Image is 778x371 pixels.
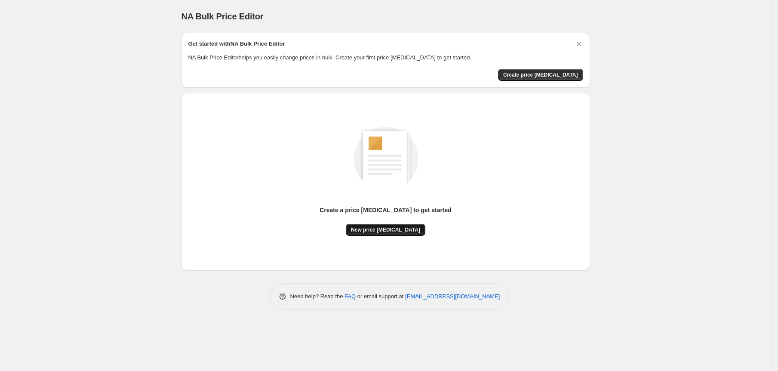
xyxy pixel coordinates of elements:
[344,293,356,300] a: FAQ
[351,226,420,233] span: New price [MEDICAL_DATA]
[346,224,425,236] button: New price [MEDICAL_DATA]
[188,40,285,48] h2: Get started with NA Bulk Price Editor
[356,293,405,300] span: or email support at
[290,293,345,300] span: Need help? Read the
[188,53,583,62] p: NA Bulk Price Editor helps you easily change prices in bulk. Create your first price [MEDICAL_DAT...
[498,69,583,81] button: Create price change job
[575,40,583,48] button: Dismiss card
[405,293,500,300] a: [EMAIL_ADDRESS][DOMAIN_NAME]
[181,12,264,21] span: NA Bulk Price Editor
[503,71,578,78] span: Create price [MEDICAL_DATA]
[320,206,452,214] p: Create a price [MEDICAL_DATA] to get started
